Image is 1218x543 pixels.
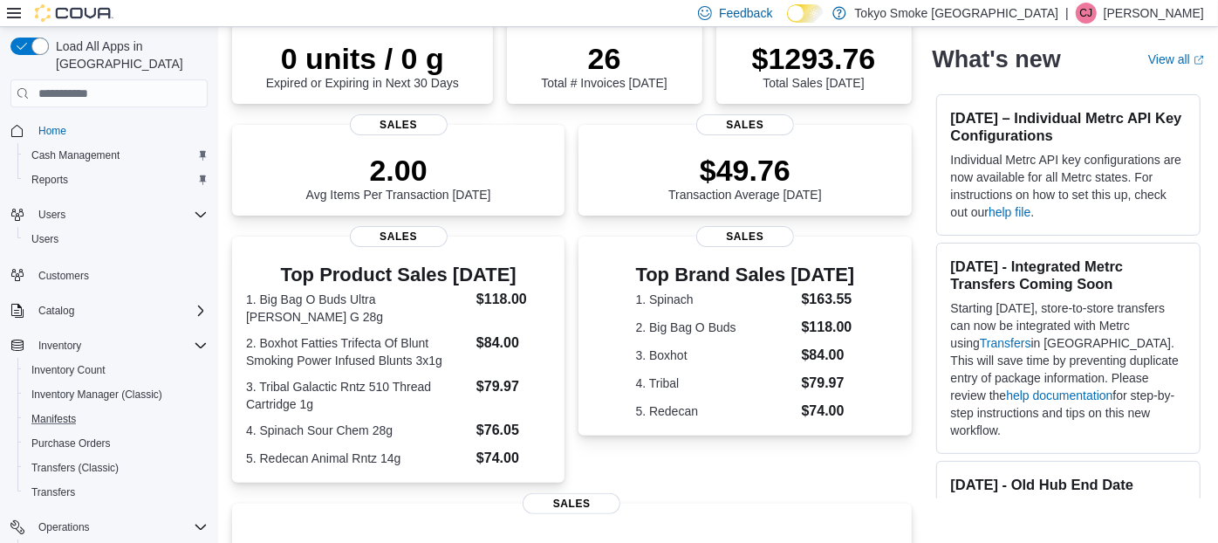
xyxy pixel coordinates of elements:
[31,232,58,246] span: Users
[31,204,208,225] span: Users
[476,448,551,469] dd: $74.00
[752,41,876,90] div: Total Sales [DATE]
[3,203,215,227] button: Users
[1194,55,1204,65] svg: External link
[24,360,208,381] span: Inventory Count
[35,4,113,22] img: Cova
[17,168,215,192] button: Reports
[1104,3,1204,24] p: [PERSON_NAME]
[31,264,208,285] span: Customers
[24,433,208,454] span: Purchase Orders
[476,289,551,310] dd: $118.00
[951,151,1186,221] p: Individual Metrc API key configurations are now available for all Metrc states. For instructions ...
[31,204,72,225] button: Users
[38,124,66,138] span: Home
[855,3,1059,24] p: Tokyo Smoke [GEOGRAPHIC_DATA]
[787,4,824,23] input: Dark Mode
[38,304,74,318] span: Catalog
[350,226,448,247] span: Sales
[38,339,81,353] span: Inventory
[3,118,215,143] button: Home
[246,265,551,285] h3: Top Product Sales [DATE]
[17,431,215,456] button: Purchase Orders
[523,493,620,514] span: Sales
[541,41,667,76] p: 26
[802,289,855,310] dd: $163.55
[246,291,469,326] dt: 1. Big Bag O Buds Ultra [PERSON_NAME] G 28g
[3,515,215,540] button: Operations
[696,114,794,135] span: Sales
[476,420,551,441] dd: $76.05
[24,457,208,478] span: Transfers (Classic)
[1076,3,1097,24] div: Craig Jacobs
[24,482,208,503] span: Transfers
[17,227,215,251] button: Users
[31,265,96,286] a: Customers
[24,169,75,190] a: Reports
[802,373,855,394] dd: $79.97
[636,319,795,336] dt: 2. Big Bag O Buds
[31,120,73,141] a: Home
[719,4,772,22] span: Feedback
[38,208,65,222] span: Users
[31,335,88,356] button: Inventory
[17,456,215,480] button: Transfers (Classic)
[980,336,1031,350] a: Transfers
[933,45,1061,73] h2: What's new
[668,153,822,188] p: $49.76
[49,38,208,72] span: Load All Apps in [GEOGRAPHIC_DATA]
[696,226,794,247] span: Sales
[24,145,127,166] a: Cash Management
[246,422,469,439] dt: 4. Spinach Sour Chem 28g
[17,358,215,382] button: Inventory Count
[802,401,855,422] dd: $74.00
[24,145,208,166] span: Cash Management
[31,363,106,377] span: Inventory Count
[31,148,120,162] span: Cash Management
[31,335,208,356] span: Inventory
[752,41,876,76] p: $1293.76
[31,300,81,321] button: Catalog
[31,388,162,402] span: Inventory Manager (Classic)
[24,229,208,250] span: Users
[246,334,469,369] dt: 2. Boxhot Fatties Trifecta Of Blunt Smoking Power Infused Blunts 3x1g
[246,378,469,413] dt: 3. Tribal Galactic Rntz 510 Thread Cartridge 1g
[3,299,215,323] button: Catalog
[3,262,215,287] button: Customers
[17,382,215,407] button: Inventory Manager (Classic)
[24,409,83,430] a: Manifests
[31,173,68,187] span: Reports
[802,345,855,366] dd: $84.00
[636,291,795,308] dt: 1. Spinach
[350,114,448,135] span: Sales
[989,205,1030,219] a: help file
[266,41,459,76] p: 0 units / 0 g
[24,229,65,250] a: Users
[306,153,491,202] div: Avg Items Per Transaction [DATE]
[31,436,111,450] span: Purchase Orders
[636,265,855,285] h3: Top Brand Sales [DATE]
[1148,52,1204,66] a: View allExternal link
[636,402,795,420] dt: 5. Redecan
[31,300,208,321] span: Catalog
[668,153,822,202] div: Transaction Average [DATE]
[636,375,795,392] dt: 4. Tribal
[24,169,208,190] span: Reports
[31,517,97,538] button: Operations
[306,153,491,188] p: 2.00
[24,384,169,405] a: Inventory Manager (Classic)
[17,407,215,431] button: Manifests
[31,485,75,499] span: Transfers
[31,412,76,426] span: Manifests
[38,520,90,534] span: Operations
[24,482,82,503] a: Transfers
[476,376,551,397] dd: $79.97
[802,317,855,338] dd: $118.00
[24,409,208,430] span: Manifests
[636,347,795,364] dt: 3. Boxhot
[951,476,1186,493] h3: [DATE] - Old Hub End Date
[24,433,118,454] a: Purchase Orders
[266,41,459,90] div: Expired or Expiring in Next 30 Days
[541,41,667,90] div: Total # Invoices [DATE]
[38,269,89,283] span: Customers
